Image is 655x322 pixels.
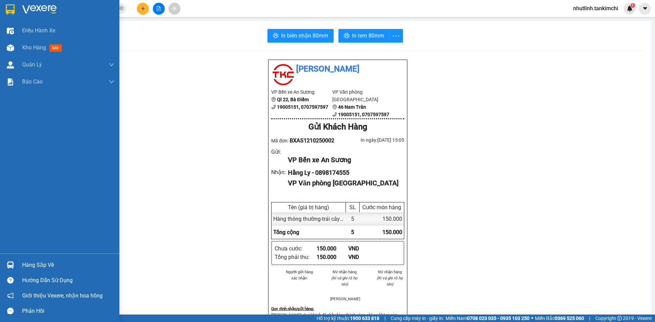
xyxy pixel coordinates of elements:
span: printer [273,33,278,39]
span: In tem 80mm [352,31,384,40]
span: file-add [156,6,161,11]
div: VND [348,253,380,261]
img: warehouse-icon [7,61,14,68]
span: 1 [631,3,634,8]
b: 19005151, 0707597597 [277,104,328,110]
div: In ngày: [DATE] 15:05 [338,136,404,144]
div: Quy định nhận/gửi hàng : [271,306,404,312]
strong: 1900 633 818 [350,316,379,321]
button: plus [137,3,149,15]
button: printerIn tem 80mm [338,29,390,43]
span: plus [141,6,145,11]
b: Ql 22, Bà Điểm [277,97,309,102]
button: aim [169,3,180,15]
li: [PERSON_NAME] [330,296,359,302]
sup: 1 [630,3,635,8]
span: 150.000 [382,229,402,235]
span: message [7,308,14,314]
span: Tổng cộng [273,229,299,235]
span: Miền Bắc [535,315,584,322]
span: In biên nhận 80mm [281,31,328,40]
div: VND [348,244,380,253]
img: icon-new-feature [627,5,633,12]
i: (Kí và ghi rõ họ tên) [377,276,403,287]
span: more [390,32,403,40]
div: Tên (giá trị hàng) [273,204,344,211]
span: down [109,62,114,67]
b: 19005151, 0707597597 [338,112,389,117]
span: environment [271,97,276,102]
span: close-circle [119,6,123,10]
div: Cước món hàng [361,204,402,211]
img: logo.jpg [271,63,295,87]
span: printer [344,33,349,39]
li: NV nhận hàng [330,269,359,275]
img: logo-vxr [6,4,15,15]
span: close-circle [119,5,123,12]
li: VP Bến xe An Sương [271,88,332,96]
span: Hỗ trợ kỹ thuật: [317,315,379,322]
img: solution-icon [7,78,14,86]
button: more [389,29,403,43]
i: (Kí và ghi rõ họ tên) [331,276,358,287]
span: nhutlinh.tankimchi [568,4,624,13]
span: environment [332,105,337,109]
span: 5 [351,229,354,235]
div: Gửi : [271,148,288,156]
div: Chưa cước : [275,244,317,253]
button: caret-down [639,3,651,15]
span: question-circle [7,277,14,283]
strong: 0369 525 060 [555,316,584,321]
span: Quản Lý [22,60,42,69]
div: SL [348,204,358,211]
div: Phản hồi [22,306,114,316]
div: Hướng dẫn sử dụng [22,275,114,286]
span: | [384,315,385,322]
span: copyright [617,316,622,321]
div: 150.000 [317,244,348,253]
span: BXAS1210250002 [290,137,334,144]
li: VP Văn phòng [GEOGRAPHIC_DATA] [332,88,393,103]
div: 150.000 [360,212,404,226]
button: printerIn biên nhận 80mm [267,29,334,43]
span: | [589,315,590,322]
span: phone [332,112,337,117]
span: Giới thiệu Vexere, nhận hoa hồng [22,291,103,300]
span: Miền Nam [446,315,529,322]
li: NV nhận hàng [375,269,404,275]
div: Mã đơn: [271,136,338,145]
div: 150.000 [317,253,348,261]
div: Hằng Ly - 0898174555 [288,168,399,178]
img: warehouse-icon [7,44,14,51]
div: Tổng phải thu : [275,253,317,261]
img: warehouse-icon [7,261,14,269]
span: mới [49,44,62,52]
div: Hàng sắp về [22,260,114,270]
img: warehouse-icon [7,27,14,34]
div: Gửi Khách Hàng [271,121,404,134]
span: Kho hàng [22,44,46,51]
li: [PERSON_NAME] [271,63,404,76]
div: Nhận : [271,168,288,177]
div: 5 [346,212,360,226]
div: VP Bến xe An Sương [288,155,399,165]
strong: 0708 023 035 - 0935 103 250 [467,316,529,321]
button: file-add [153,3,165,15]
span: Hàng thông thường - trái cây (0) [273,216,348,222]
span: down [109,79,114,85]
span: caret-down [642,5,648,12]
span: Báo cáo [22,77,43,86]
span: Điều hành xe [22,26,55,35]
span: Cung cấp máy in - giấy in: [391,315,444,322]
div: VP Văn phòng [GEOGRAPHIC_DATA] [288,178,399,188]
span: phone [271,105,276,109]
span: aim [172,6,177,11]
li: Người gửi hàng xác nhận [285,269,314,281]
span: ⚪️ [531,317,533,320]
span: notification [7,292,14,299]
b: 46 Nam Trân [338,104,366,110]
